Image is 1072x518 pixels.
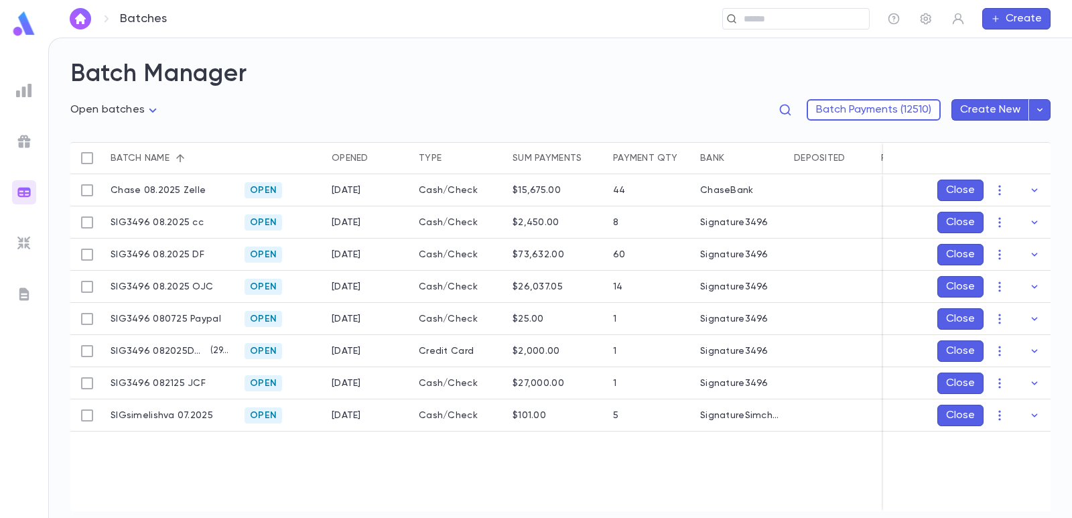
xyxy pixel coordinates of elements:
span: Open [245,346,282,357]
div: Recorded [881,142,933,174]
p: SIG3496 08.2025 OJC [111,281,213,292]
div: 8/20/2025 [332,378,361,389]
p: SIG3496 082025DMFcc [111,346,205,357]
div: Batch name [104,142,238,174]
div: Type [419,142,442,174]
button: Batch Payments (12510) [807,99,941,121]
div: $27,000.00 [513,378,564,389]
div: Batch name [111,142,170,174]
div: ChaseBank [700,185,754,196]
div: Signature3496 [700,217,768,228]
button: Create New [951,99,1029,121]
div: 5 [613,410,618,421]
button: Sort [170,147,191,169]
div: Cash/Check [412,399,506,432]
div: Payment qty [606,142,693,174]
div: $73,632.00 [513,249,564,260]
div: 1 [613,346,616,357]
button: Close [937,340,984,362]
button: Close [937,308,984,330]
div: Signature3496 [700,249,768,260]
div: Cash/Check [412,239,506,271]
div: Cash/Check [412,303,506,335]
p: Chase 08.2025 Zelle [111,185,206,196]
div: Cash/Check [412,174,506,206]
div: 60 [613,249,626,260]
div: $2,450.00 [513,217,559,228]
button: Close [937,276,984,298]
div: Cash/Check [412,367,506,399]
img: reports_grey.c525e4749d1bce6a11f5fe2a8de1b229.svg [16,82,32,99]
div: $15,675.00 [513,185,561,196]
div: 44 [613,185,626,196]
h2: Batch Manager [70,60,1051,89]
div: Opened [325,142,412,174]
button: Close [937,373,984,394]
div: Signature3496 [700,378,768,389]
button: Create [982,8,1051,29]
span: Open [245,281,282,292]
p: SIG3496 08.2025 cc [111,217,204,228]
img: campaigns_grey.99e729a5f7ee94e3726e6486bddda8f1.svg [16,133,32,149]
span: Open [245,217,282,228]
div: Cash/Check [412,206,506,239]
div: Signature3496 [700,281,768,292]
div: $25.00 [513,314,544,324]
span: Open [245,185,282,196]
img: batches_gradient.0a22e14384a92aa4cd678275c0c39cc4.svg [16,184,32,200]
div: 8 [613,217,618,228]
div: Signature3496 [700,314,768,324]
div: $26,037.05 [513,281,563,292]
span: Open batches [70,105,145,115]
div: 1 [613,378,616,389]
div: Signature3496 [700,346,768,357]
div: Sum payments [506,142,606,174]
div: 8/1/2025 [332,249,361,260]
div: Bank [700,142,724,174]
div: $2,000.00 [513,346,560,357]
img: home_white.a664292cf8c1dea59945f0da9f25487c.svg [72,13,88,24]
div: 14 [613,281,623,292]
div: Cash/Check [412,271,506,303]
div: Sum payments [513,142,582,174]
div: Credit Card [412,335,506,367]
p: Batches [120,11,167,26]
div: Deposited [794,142,846,174]
div: Payment qty [613,142,677,174]
div: 8/1/2025 [332,281,361,292]
div: Type [412,142,506,174]
div: Bank [693,142,787,174]
img: imports_grey.530a8a0e642e233f2baf0ef88e8c9fcb.svg [16,235,32,251]
div: Opened [332,142,368,174]
div: 1 [613,314,616,324]
span: Open [245,314,282,324]
button: Close [937,244,984,265]
span: Open [245,378,282,389]
div: 8/20/2025 [332,346,361,357]
p: ( 2935 ) [205,344,231,358]
button: Close [937,180,984,201]
div: Recorded [874,142,961,174]
div: 8/1/2025 [332,185,361,196]
p: SIGsimelishva 07.2025 [111,410,213,421]
p: SIG3496 080725 Paypal [111,314,221,324]
div: 8/7/2025 [332,314,361,324]
img: logo [11,11,38,37]
div: $101.00 [513,410,546,421]
div: Deposited [787,142,874,174]
button: Close [937,212,984,233]
button: Close [937,405,984,426]
span: Open [245,249,282,260]
p: SIG3496 08.2025 DF [111,249,204,260]
div: Open batches [70,100,161,121]
div: 7/31/2025 [332,217,361,228]
span: Open [245,410,282,421]
div: SignatureSimchasElisheva [700,410,781,421]
div: 7/21/2025 [332,410,361,421]
img: letters_grey.7941b92b52307dd3b8a917253454ce1c.svg [16,286,32,302]
p: SIG3496 082125 JCF [111,378,206,389]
